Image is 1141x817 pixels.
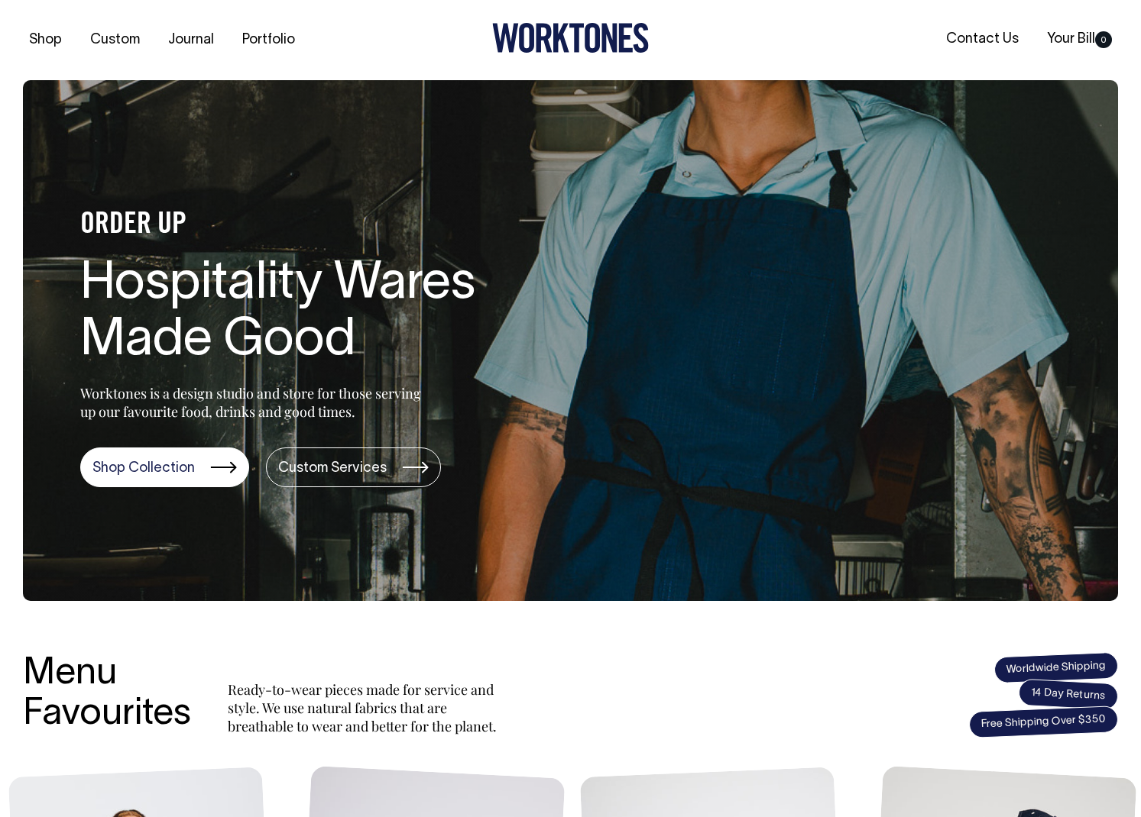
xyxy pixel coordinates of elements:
[1041,27,1118,52] a: Your Bill0
[228,680,503,735] p: Ready-to-wear pieces made for service and style. We use natural fabrics that are breathable to we...
[162,27,220,53] a: Journal
[266,447,441,487] a: Custom Services
[80,209,569,241] h4: ORDER UP
[1018,679,1119,711] span: 14 Day Returns
[23,654,191,735] h3: Menu Favourites
[940,27,1025,52] a: Contact Us
[968,706,1118,738] span: Free Shipping Over $350
[80,257,569,371] h1: Hospitality Wares Made Good
[236,27,301,53] a: Portfolio
[23,27,68,53] a: Shop
[84,27,146,53] a: Custom
[80,384,428,421] p: Worktones is a design studio and store for those serving up our favourite food, drinks and good t...
[80,447,249,487] a: Shop Collection
[994,651,1118,683] span: Worldwide Shipping
[1095,31,1112,48] span: 0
